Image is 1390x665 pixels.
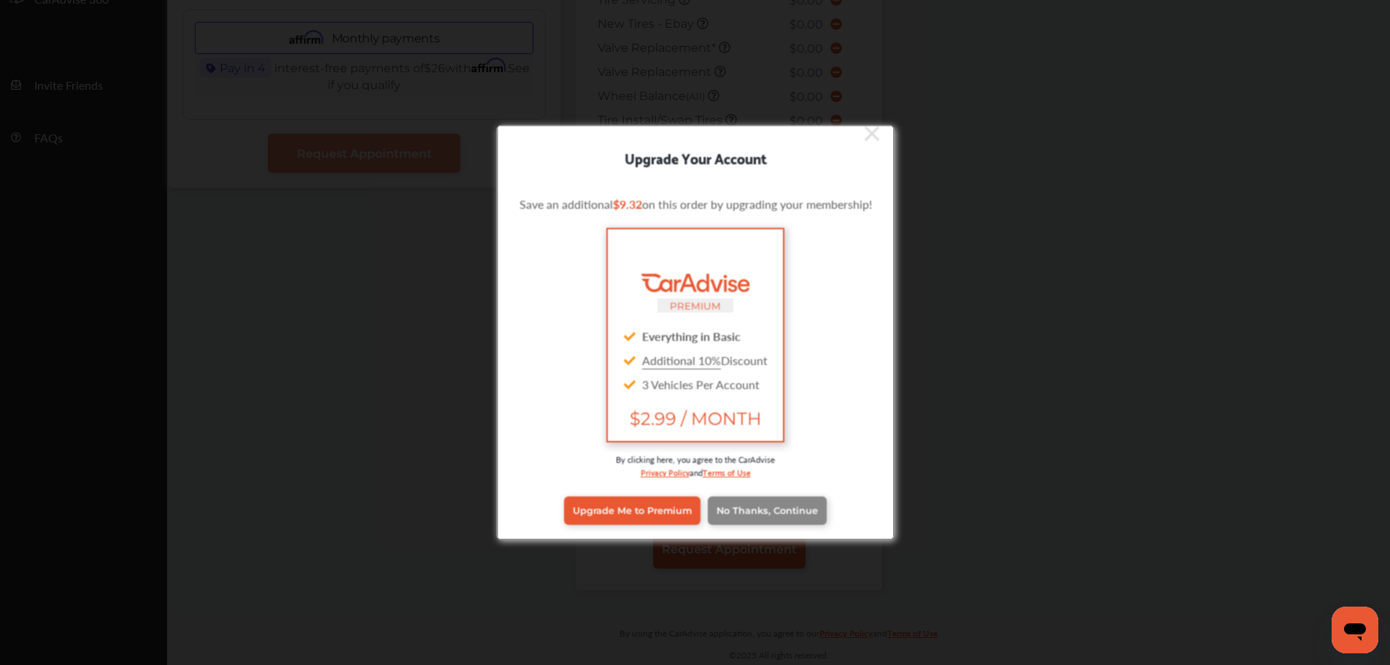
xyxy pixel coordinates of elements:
[707,496,826,524] a: No Thanks, Continue
[612,195,641,212] span: $9.32
[619,372,771,396] div: 3 Vehicles Per Account
[642,351,768,368] span: Discount
[564,496,700,524] a: Upgrade Me to Premium
[619,407,771,428] span: $2.99 / MONTH
[642,327,741,344] strong: Everything in Basic
[1332,607,1378,653] iframe: Button to launch messaging window
[519,453,871,493] div: By clicking here, you agree to the CarAdvise and
[716,505,817,516] span: No Thanks, Continue
[702,464,750,478] a: Terms of Use
[573,505,692,516] span: Upgrade Me to Premium
[519,195,871,212] p: Save an additional on this order by upgrading your membership!
[497,145,893,169] div: Upgrade Your Account
[642,351,721,368] u: Additional 10%
[640,464,689,478] a: Privacy Policy
[670,299,721,311] small: PREMIUM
